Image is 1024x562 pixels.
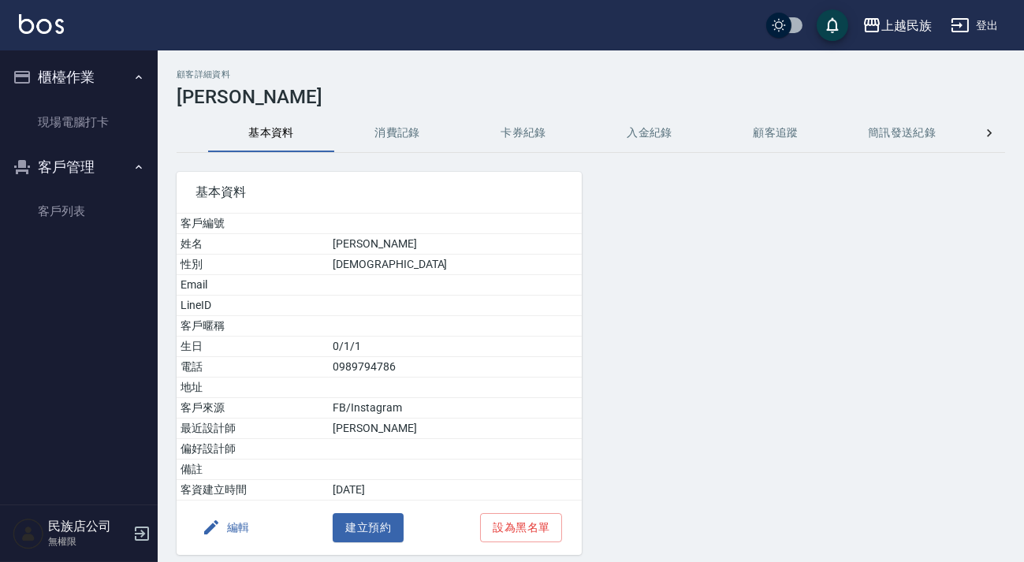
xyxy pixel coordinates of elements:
[177,296,329,316] td: LineID
[195,184,563,200] span: 基本資料
[817,9,848,41] button: save
[881,16,932,35] div: 上越民族
[177,378,329,398] td: 地址
[177,357,329,378] td: 電話
[13,518,44,549] img: Person
[195,513,256,542] button: 編輯
[177,337,329,357] td: 生日
[944,11,1005,40] button: 登出
[713,114,839,152] button: 顧客追蹤
[586,114,713,152] button: 入金紀錄
[480,513,562,542] button: 設為黑名單
[329,234,581,255] td: [PERSON_NAME]
[329,480,581,501] td: [DATE]
[19,14,64,34] img: Logo
[856,9,938,42] button: 上越民族
[329,255,581,275] td: [DEMOGRAPHIC_DATA]
[48,534,128,549] p: 無權限
[334,114,460,152] button: 消費記錄
[6,147,151,188] button: 客戶管理
[333,513,404,542] button: 建立預約
[329,337,581,357] td: 0/1/1
[48,519,128,534] h5: 民族店公司
[177,480,329,501] td: 客資建立時間
[177,439,329,460] td: 偏好設計師
[329,398,581,419] td: FB/Instagram
[329,419,581,439] td: [PERSON_NAME]
[177,86,1005,108] h3: [PERSON_NAME]
[460,114,586,152] button: 卡券紀錄
[177,419,329,439] td: 最近設計師
[177,69,1005,80] h2: 顧客詳細資料
[177,214,329,234] td: 客戶編號
[177,398,329,419] td: 客戶來源
[177,275,329,296] td: Email
[329,357,581,378] td: 0989794786
[208,114,334,152] button: 基本資料
[6,104,151,140] a: 現場電腦打卡
[177,234,329,255] td: 姓名
[177,255,329,275] td: 性別
[6,193,151,229] a: 客戶列表
[177,316,329,337] td: 客戶暱稱
[839,114,965,152] button: 簡訊發送紀錄
[177,460,329,480] td: 備註
[6,57,151,98] button: 櫃檯作業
